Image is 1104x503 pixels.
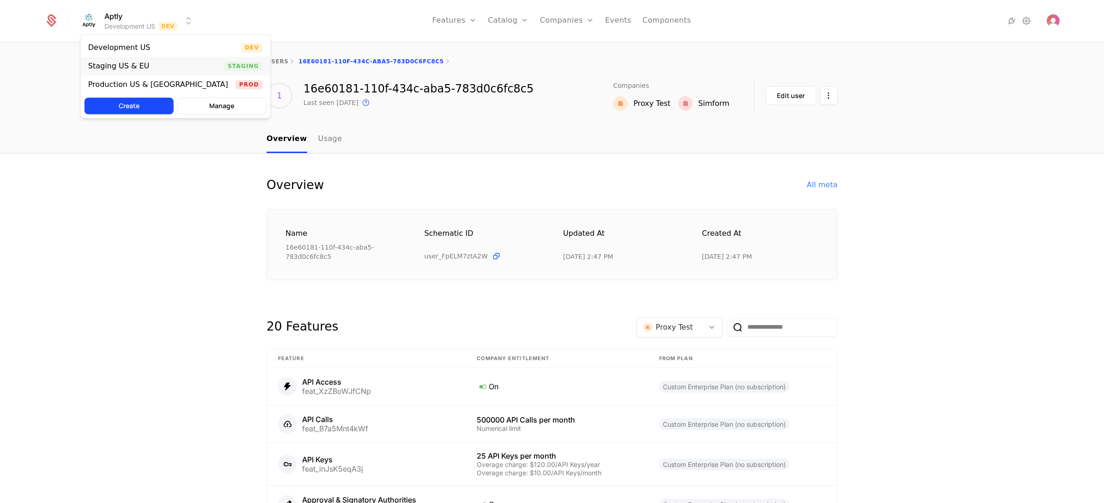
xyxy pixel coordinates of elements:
button: Manage [177,98,267,114]
div: Staging US & EU [88,62,150,70]
span: Staging [224,61,263,71]
div: Select environment [80,34,271,118]
div: Production US & [GEOGRAPHIC_DATA] [88,81,228,88]
button: Create [85,98,174,114]
span: Prod [236,80,263,89]
div: Development US [88,44,151,51]
span: Dev [241,43,263,52]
